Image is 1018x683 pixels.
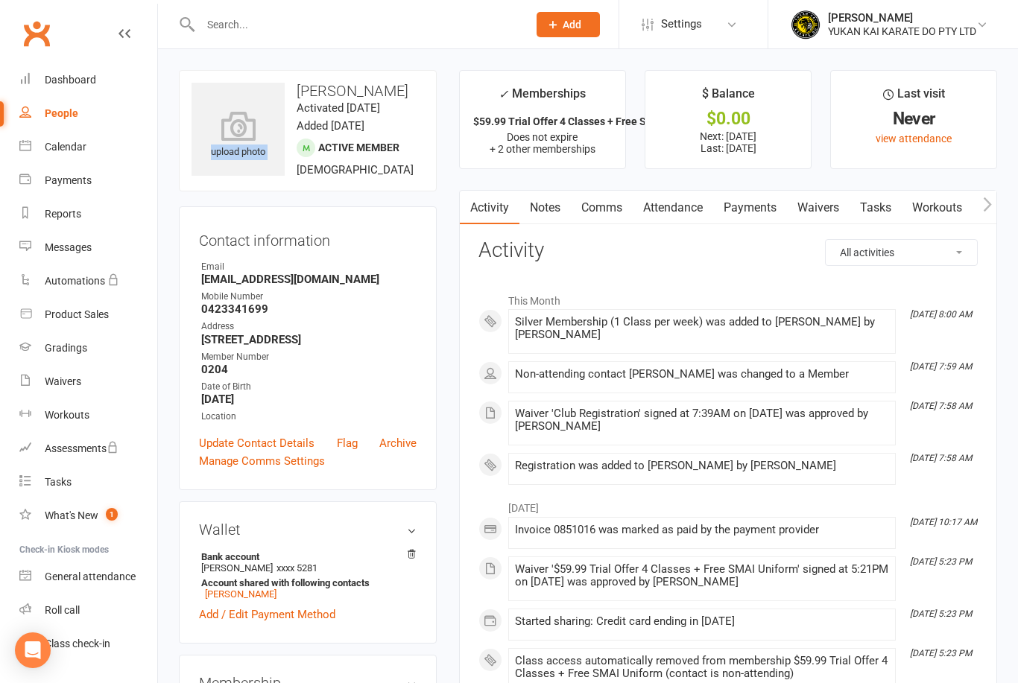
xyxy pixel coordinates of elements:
[910,609,972,619] i: [DATE] 5:23 PM
[702,84,755,111] div: $ Balance
[201,577,409,588] strong: Account shared with following contacts
[499,84,586,112] div: Memberships
[876,133,952,144] a: view attendance
[515,563,889,588] div: Waiver '$59.99 Trial Offer 4 Classes + Free SMAI Uniform' signed at 5:21PM on [DATE] was approved...
[571,191,633,225] a: Comms
[201,350,417,364] div: Member Number
[515,407,889,433] div: Waiver 'Club Registration' signed at 7:39AM on [DATE] was approved by [PERSON_NAME]
[19,365,157,398] a: Waivers
[910,648,972,658] i: [DATE] 5:23 PM
[850,191,902,225] a: Tasks
[201,393,417,406] strong: [DATE]
[19,164,157,197] a: Payments
[45,241,92,253] div: Messages
[201,302,417,316] strong: 0423341699
[18,15,55,52] a: Clubworx
[490,143,595,155] span: + 2 other memberships
[910,517,977,527] i: [DATE] 10:17 AM
[19,197,157,231] a: Reports
[515,316,889,341] div: Silver Membership (1 Class per week) was added to [PERSON_NAME] by [PERSON_NAME]
[499,87,508,101] i: ✓
[478,239,978,262] h3: Activity
[199,434,314,452] a: Update Contact Details
[192,111,285,160] div: upload photo
[910,309,972,320] i: [DATE] 8:00 AM
[45,604,80,616] div: Roll call
[201,380,417,394] div: Date of Birth
[205,588,276,600] a: [PERSON_NAME]
[45,509,98,521] div: What's New
[318,142,399,153] span: Active member
[201,290,417,304] div: Mobile Number
[45,375,81,387] div: Waivers
[19,63,157,97] a: Dashboard
[45,571,136,582] div: General attendance
[659,130,797,154] p: Next: [DATE] Last: [DATE]
[45,174,92,186] div: Payments
[19,627,157,661] a: Class kiosk mode
[19,298,157,331] a: Product Sales
[19,97,157,130] a: People
[659,111,797,127] div: $0.00
[478,492,978,516] li: [DATE]
[201,260,417,274] div: Email
[828,25,976,38] div: YUKAN KAI KARATE DO PTY LTD
[297,119,364,133] time: Added [DATE]
[45,638,110,649] div: Class check-in
[45,409,89,421] div: Workouts
[199,606,335,623] a: Add / Edit Payment Method
[910,401,972,411] i: [DATE] 7:58 AM
[19,594,157,627] a: Roll call
[844,111,983,127] div: Never
[45,141,86,153] div: Calendar
[19,499,157,533] a: What's New1
[199,549,417,602] li: [PERSON_NAME]
[633,191,713,225] a: Attendance
[19,432,157,466] a: Assessments
[19,264,157,298] a: Automations
[201,410,417,424] div: Location
[19,398,157,432] a: Workouts
[201,333,417,346] strong: [STREET_ADDRESS]
[19,331,157,365] a: Gradings
[201,363,417,376] strong: 0204
[45,107,78,119] div: People
[515,368,889,381] div: Non-attending contact [PERSON_NAME] was changed to a Member
[515,460,889,472] div: Registration was added to [PERSON_NAME] by [PERSON_NAME]
[787,191,850,225] a: Waivers
[201,320,417,334] div: Address
[15,632,51,668] div: Open Intercom Messenger
[45,208,81,220] div: Reports
[473,115,683,127] strong: $59.99 Trial Offer 4 Classes + Free SMAI U...
[19,466,157,499] a: Tasks
[201,551,409,562] strong: Bank account
[196,14,517,35] input: Search...
[19,560,157,594] a: General attendance kiosk mode
[297,101,380,115] time: Activated [DATE]
[661,7,702,41] span: Settings
[45,74,96,86] div: Dashboard
[478,285,978,309] li: This Month
[192,83,424,99] h3: [PERSON_NAME]
[45,342,87,354] div: Gradings
[19,231,157,264] a: Messages
[106,508,118,521] span: 1
[199,226,417,249] h3: Contact information
[515,615,889,628] div: Started sharing: Credit card ending in [DATE]
[19,130,157,164] a: Calendar
[507,131,578,143] span: Does not expire
[910,556,972,567] i: [DATE] 5:23 PM
[460,191,519,225] a: Activity
[791,10,821,39] img: thumb_image1747832703.png
[276,562,317,574] span: xxxx 5281
[713,191,787,225] a: Payments
[515,524,889,536] div: Invoice 0851016 was marked as paid by the payment provider
[45,476,72,488] div: Tasks
[199,521,417,538] h3: Wallet
[563,19,581,31] span: Add
[201,273,417,286] strong: [EMAIL_ADDRESS][DOMAIN_NAME]
[828,11,976,25] div: [PERSON_NAME]
[337,434,358,452] a: Flag
[910,361,972,372] i: [DATE] 7:59 AM
[537,12,600,37] button: Add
